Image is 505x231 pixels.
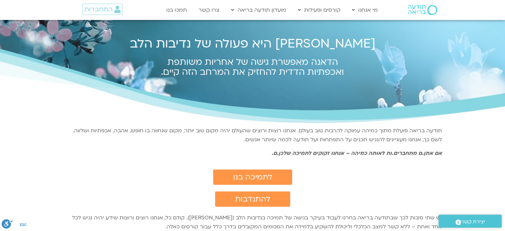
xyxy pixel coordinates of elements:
a: לתמיכה בנו [213,170,292,185]
span: להתנדבות [235,195,270,203]
a: יצירת קשר [439,215,502,228]
span: לתמיכה בנו [233,173,272,181]
span: תודעה בריאה פועלת מתוך כמיהה עמוקה להרבות טוב בעולם. אנחנו רוצות ורוצים שהעולם יהיה מקום טוב יותר... [73,127,442,143]
a: צרו קשר [195,4,223,16]
a: להתנדבות [215,191,290,207]
img: תודעה בריאה [408,5,437,15]
a: מי אנחנו [349,4,381,16]
h2: [PERSON_NAME] היא פעולה של נדיבות הלב [67,37,439,51]
span: התחברות [84,6,113,13]
a: התחברות [82,4,123,15]
h2: הדאנה מאפשרת גישה של אחריות משותפת ואכפתיות הדדית להחזיק את המרחב הזה קיים. [67,57,439,77]
span: יצירת קשר [461,217,485,226]
i: אם אתן.ם מתחברים.ות לאותה כמיהה – אנחנו זקוקים לתמיכה שלכן.ם. [272,150,442,157]
a: תמכו בנו [163,4,190,16]
a: קורסים ופעילות [295,4,344,16]
a: מועדון תודעה בריאה [228,4,290,16]
span: יש שתי סיבות לכך שבתודעה בריאה בחרנו לעבוד בעיקר בגישה של תמיכה בנדיבות הלב ([PERSON_NAME]). קודם... [72,214,442,230]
